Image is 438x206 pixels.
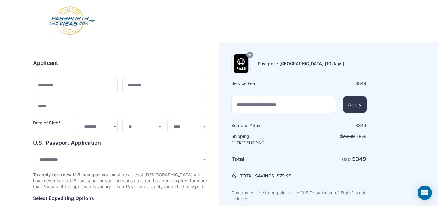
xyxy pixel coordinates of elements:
[237,141,264,145] span: FREE SHIPPING
[300,133,367,139] p: $
[231,155,298,163] h6: Total
[231,190,367,202] p: Government fee to be paid to the "US Department of State" is not included.
[358,123,367,128] span: 349
[343,134,355,139] span: 79.99
[248,51,251,59] span: 10
[356,134,367,139] span: Free
[251,123,253,128] span: 1
[279,173,291,178] span: 79.99
[356,156,367,162] span: 349
[343,96,366,113] button: Apply
[352,156,367,162] strong: $
[240,173,274,179] span: TOTAL SAVINGS
[33,139,207,147] h6: U.S. Passport Application
[33,172,102,177] strong: To apply for a new U.S. passport
[300,123,367,129] div: $
[33,59,58,67] h6: Applicant
[418,186,432,200] div: Open Intercom Messenger
[232,54,250,73] img: Product Name
[33,195,207,202] h6: Select Expediting Options
[48,6,96,36] img: Logo
[33,172,207,190] p: you must be at least [DEMOGRAPHIC_DATA] and have never had a U.S. passport, or your previous pass...
[358,81,367,86] span: 349
[342,157,351,162] span: USD
[300,80,367,86] div: $
[258,61,344,67] h6: Passport: [GEOGRAPHIC_DATA] [10 days]
[231,80,298,86] h6: Service Fee
[231,133,298,145] h6: Shipping
[231,123,298,129] h6: Subtotal · item
[277,173,291,179] span: $
[33,120,61,125] label: Date of Birth*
